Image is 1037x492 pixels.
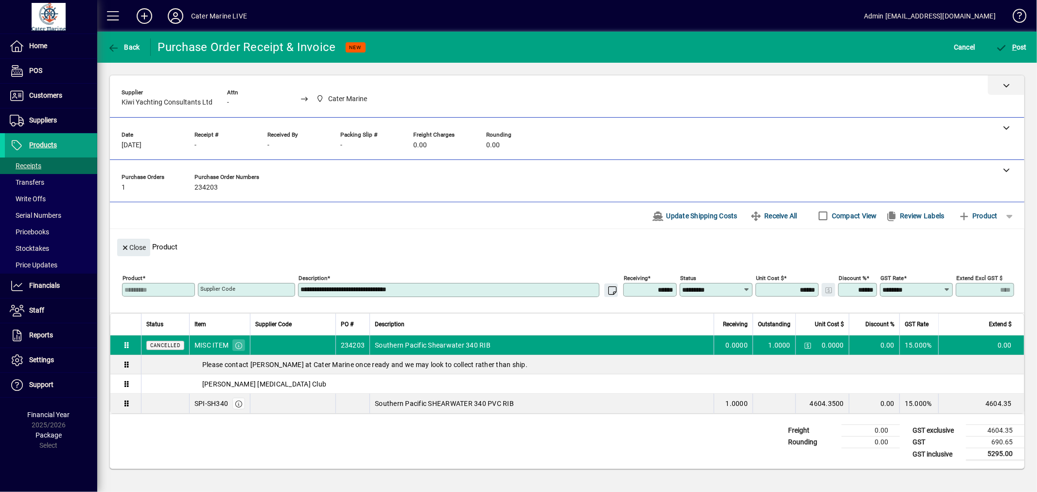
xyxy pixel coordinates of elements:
[369,335,714,355] td: Southern Pacific Shearwater 340 RIB
[29,356,54,364] span: Settings
[849,335,899,355] td: 0.00
[624,275,648,281] mat-label: Receiving
[10,228,49,236] span: Pricebooks
[839,275,866,281] mat-label: Discount %
[801,338,814,352] button: Change Price Levels
[314,93,371,105] span: Cater Marine
[5,34,97,58] a: Home
[5,224,97,240] a: Pricebooks
[29,306,44,314] span: Staff
[908,437,966,448] td: GST
[953,207,1002,225] button: Product
[122,99,212,106] span: Kiwi Yachting Consultants Ltd
[756,275,784,281] mat-label: Unit Cost $
[958,208,998,224] span: Product
[227,99,229,106] span: -
[750,208,797,224] span: Receive All
[842,437,900,448] td: 0.00
[110,229,1024,259] div: Product
[938,335,1024,355] td: 0.00
[10,211,61,219] span: Serial Numbers
[951,38,978,56] button: Cancel
[830,211,877,221] label: Compact View
[10,261,57,269] span: Price Updates
[10,195,46,203] span: Write Offs
[5,274,97,298] a: Financials
[299,275,327,281] mat-label: Description
[5,174,97,191] a: Transfers
[954,39,975,55] span: Cancel
[191,8,247,24] div: Cater Marine LIVE
[5,257,97,273] a: Price Updates
[341,319,353,330] span: PO #
[115,243,153,251] app-page-header-button: Close
[938,394,1024,413] td: 4604.35
[5,207,97,224] a: Serial Numbers
[158,39,336,55] div: Purchase Order Receipt & Invoice
[150,343,180,348] span: Cancelled
[10,178,44,186] span: Transfers
[29,116,57,124] span: Suppliers
[758,319,791,330] span: Outstanding
[29,67,42,74] span: POS
[335,335,370,355] td: 234203
[783,437,842,448] td: Rounding
[5,323,97,348] a: Reports
[5,158,97,174] a: Receipts
[810,399,844,408] span: 4604.3500
[122,184,125,192] span: 1
[369,394,714,413] td: Southern Pacific SHEARWATER 340 PVC RIB
[783,425,842,437] td: Freight
[117,239,150,256] button: Close
[726,340,748,350] span: 0.0000
[35,431,62,439] span: Package
[880,275,904,281] mat-label: GST rate
[989,319,1012,330] span: Extend $
[194,141,196,149] span: -
[753,335,795,355] td: 1.0000
[899,335,938,355] td: 15.000%
[5,108,97,133] a: Suppliers
[723,319,748,330] span: Receiving
[815,319,844,330] span: Unit Cost $
[29,381,53,388] span: Support
[29,281,60,289] span: Financials
[5,348,97,372] a: Settings
[28,411,70,419] span: Financial Year
[648,207,741,225] button: Update Shipping Costs
[966,448,1024,460] td: 5295.00
[105,38,142,56] button: Back
[122,141,141,149] span: [DATE]
[413,141,427,149] span: 0.00
[328,94,367,104] span: Cater Marine
[350,44,362,51] span: NEW
[10,245,49,252] span: Stocktakes
[842,425,900,437] td: 0.00
[194,184,218,192] span: 234203
[996,43,1027,51] span: ost
[849,394,899,413] td: 0.00
[10,162,41,170] span: Receipts
[129,7,160,25] button: Add
[746,207,801,225] button: Receive All
[107,43,140,51] span: Back
[29,141,57,149] span: Products
[5,299,97,323] a: Staff
[1012,43,1017,51] span: P
[194,399,228,408] div: SPI-SH340
[340,141,342,149] span: -
[146,319,163,330] span: Status
[905,319,929,330] span: GST Rate
[200,285,235,292] mat-label: Supplier Code
[865,319,895,330] span: Discount %
[882,207,949,225] button: Review Labels
[726,399,748,408] span: 1.0000
[899,394,938,413] td: 15.000%
[267,141,269,149] span: -
[5,373,97,397] a: Support
[5,84,97,108] a: Customers
[255,319,292,330] span: Supplier Code
[29,331,53,339] span: Reports
[123,275,142,281] mat-label: Product
[486,141,500,149] span: 0.00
